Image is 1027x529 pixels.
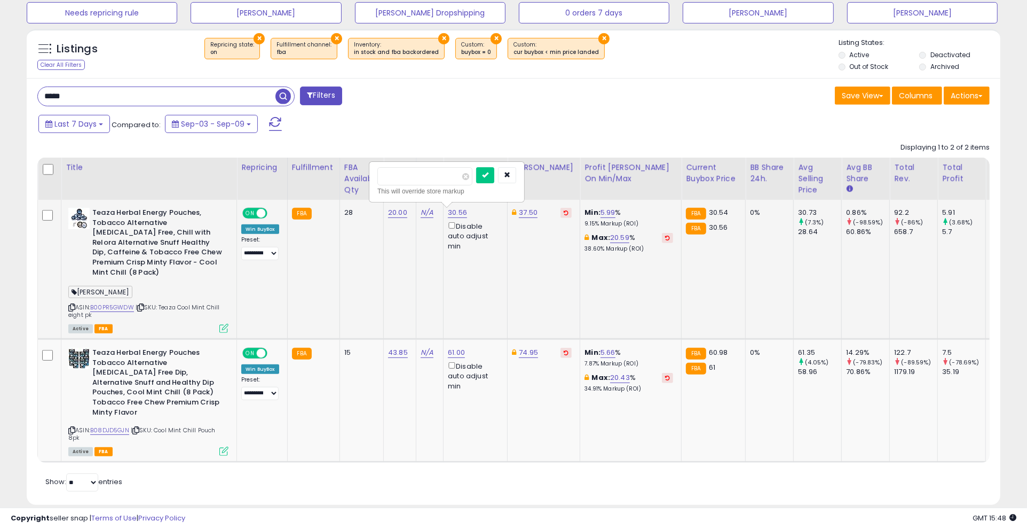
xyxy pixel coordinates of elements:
div: Disable auto adjust min [448,360,499,391]
div: 92.2 [894,208,937,217]
div: 5.91 [942,208,985,217]
button: [PERSON_NAME] [191,2,341,24]
b: Teaza Herbal Energy Pouches Tobacco Alternative [MEDICAL_DATA] Free Dip, Alternative Snuff and He... [92,348,222,420]
div: Total Profit [942,162,981,184]
div: 70.86% [846,367,889,377]
div: Avg BB Share [846,162,885,184]
button: Sep-03 - Sep-09 [165,115,258,133]
span: 30.54 [709,207,729,217]
span: Fulfillment channel : [276,41,331,57]
div: 61.35 [798,348,841,357]
label: Archived [930,62,959,71]
div: 0% [750,348,785,357]
img: 51NZLb8-1eL._SL40_.jpg [68,348,90,369]
a: B00PR5GWDW [90,303,134,312]
span: All listings currently available for purchase on Amazon [68,324,93,333]
div: [PERSON_NAME] [512,162,575,173]
small: (-78.69%) [950,358,979,367]
div: Profit [PERSON_NAME] on Min/Max [584,162,677,184]
div: Win BuyBox [241,224,279,234]
h5: Listings [57,42,98,57]
div: Total Rev. [894,162,933,184]
button: Save View [835,87,890,105]
button: × [491,33,502,44]
div: buybox = 0 [461,49,491,56]
div: 60.86% [846,227,889,237]
a: 74.95 [519,347,538,358]
button: × [331,33,342,44]
div: 5.7 [942,227,985,237]
div: in stock and fba backordered [354,49,439,56]
span: [PERSON_NAME] [68,286,132,298]
th: The percentage added to the cost of goods (COGS) that forms the calculator for Min & Max prices. [580,158,682,200]
span: Repricing state : [210,41,254,57]
button: Needs repricing rule [27,2,177,24]
div: ASIN: [68,348,228,455]
div: on [210,49,254,56]
span: Columns [899,90,933,101]
div: 14.29% [846,348,889,357]
div: 0.86% [846,208,889,217]
a: Privacy Policy [138,513,185,523]
b: Min: [584,207,601,217]
div: 7.5 [942,348,985,357]
div: Title [66,162,232,173]
a: 5.66 [601,347,615,358]
div: Fulfillment [292,162,335,173]
span: Inventory : [354,41,439,57]
span: 30.56 [709,222,728,232]
img: 51t5KJA4ysL._SL40_.jpg [68,208,90,229]
div: Avg Selling Price [798,162,837,196]
span: FBA [94,324,113,333]
small: FBA [686,348,706,360]
label: Deactivated [930,50,970,59]
div: 122.7 [894,348,937,357]
p: Listing States: [839,38,1000,48]
div: Disable auto adjust min [448,220,499,251]
button: × [598,33,610,44]
span: 2025-09-17 15:48 GMT [973,513,1016,523]
strong: Copyright [11,513,50,523]
span: All listings currently available for purchase on Amazon [68,447,93,456]
b: Min: [584,347,601,357]
a: 61.00 [448,347,465,358]
div: 58.96 [798,367,841,377]
div: 658.7 [894,227,937,237]
div: Win BuyBox [241,364,279,374]
span: 61 [709,362,715,372]
div: BB Share 24h. [750,162,789,184]
span: OFF [266,209,283,218]
span: | SKU: Cool Mint Chill Pouch 8pk [68,426,216,442]
small: (-89.59%) [902,358,931,367]
span: Custom: [513,41,599,57]
a: 37.50 [519,207,538,218]
div: cur buybox < min price landed [513,49,599,56]
a: N/A [421,347,433,358]
button: Last 7 Days [38,115,110,133]
p: 7.87% Markup (ROI) [584,360,673,368]
small: (4.05%) [805,358,829,367]
span: Compared to: [112,120,161,130]
button: Actions [944,87,990,105]
small: FBA [686,363,706,375]
div: 15 [344,348,375,357]
div: Preset: [241,376,279,400]
div: This will override store markup [377,186,516,197]
a: 20.43 [610,372,630,383]
div: Current Buybox Price [686,162,741,184]
p: 9.15% Markup (ROI) [584,220,673,228]
div: % [584,348,673,368]
small: FBA [292,348,312,360]
button: × [254,33,265,44]
div: 35.19 [942,367,985,377]
label: Out of Stock [849,62,888,71]
button: [PERSON_NAME] [847,2,998,24]
button: Columns [892,87,942,105]
small: (3.68%) [950,218,973,227]
span: 60.98 [709,347,728,357]
div: ASIN: [68,208,228,332]
button: [PERSON_NAME] Dropshipping [355,2,505,24]
span: OFF [266,349,283,358]
div: 30.73 [798,208,841,217]
a: 20.59 [610,232,629,243]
